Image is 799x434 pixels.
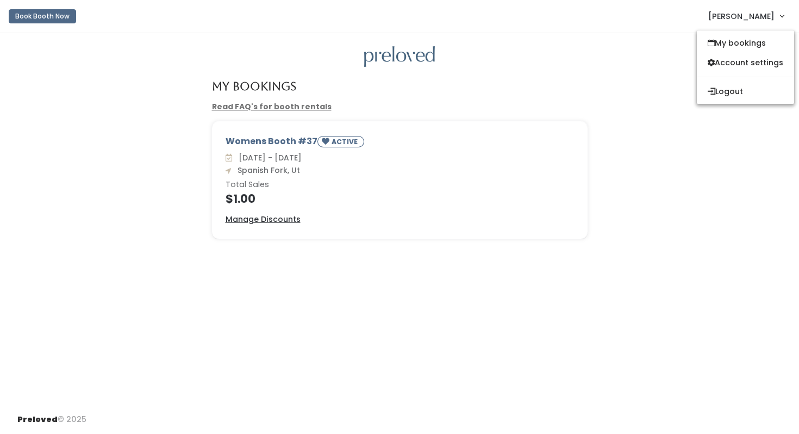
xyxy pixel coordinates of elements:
[226,135,574,152] div: Womens Booth #37
[697,53,794,72] a: Account settings
[226,214,301,225] a: Manage Discounts
[234,152,302,163] span: [DATE] - [DATE]
[364,46,435,67] img: preloved logo
[332,137,360,146] small: ACTIVE
[697,4,795,28] a: [PERSON_NAME]
[212,80,296,92] h4: My Bookings
[17,405,86,425] div: © 2025
[226,214,301,225] u: Manage Discounts
[9,4,76,28] a: Book Booth Now
[226,181,574,189] h6: Total Sales
[708,10,775,22] span: [PERSON_NAME]
[9,9,76,23] button: Book Booth Now
[233,165,300,176] span: Spanish Fork, Ut
[697,33,794,53] a: My bookings
[212,101,332,112] a: Read FAQ's for booth rentals
[17,414,58,425] span: Preloved
[697,82,794,101] button: Logout
[226,193,574,205] h4: $1.00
